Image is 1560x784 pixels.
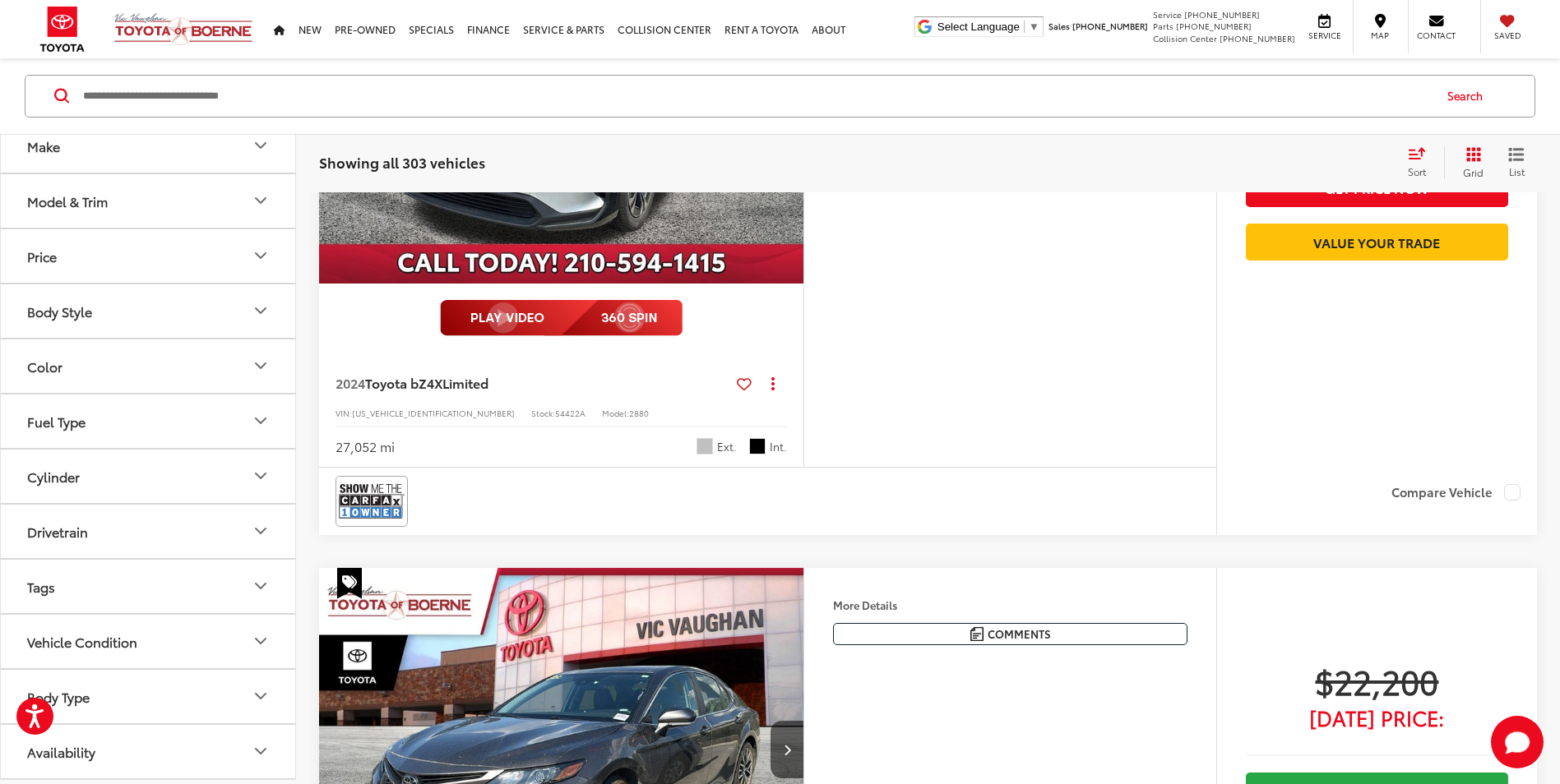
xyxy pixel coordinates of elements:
div: Model & Trim [251,191,271,211]
span: Collision Center [1153,32,1217,44]
span: Saved [1489,30,1525,41]
div: Fuel Type [27,413,86,429]
span: Comments [988,626,1051,642]
span: dropdown dots [771,376,775,390]
span: Showing all 303 vehicles [319,152,485,172]
label: Compare Vehicle [1391,484,1521,500]
span: Service [1153,8,1182,21]
div: Price [251,247,271,266]
button: MakeMake [1,119,297,173]
span: Select Language [937,21,1020,33]
img: full motion video [440,300,683,336]
button: ColorColor [1,339,297,393]
h4: More Details [833,599,1187,611]
span: Toyota bZ4X [365,373,442,392]
div: Drivetrain [27,523,88,539]
span: [PHONE_NUMBER] [1220,32,1295,44]
button: Vehicle ConditionVehicle Condition [1,615,297,668]
span: Service [1306,30,1343,41]
span: $22,200 [1246,660,1508,701]
span: VIN: [336,407,352,419]
button: Model & TrimModel & Trim [1,174,297,228]
button: Body StyleBody Style [1,284,297,338]
img: Vic Vaughan Toyota of Boerne [113,12,253,46]
span: Ext. [717,439,737,454]
div: Body Type [251,687,271,707]
button: Comments [833,623,1187,645]
button: CylinderCylinder [1,450,297,503]
button: Toggle Chat Window [1491,716,1544,768]
span: ​ [1024,21,1025,33]
span: Parts [1153,20,1173,32]
div: Cylinder [27,468,80,484]
span: [US_VEHICLE_IDENTIFICATION_NUMBER] [352,407,515,419]
span: Grid [1463,165,1484,179]
span: Limited [442,373,488,392]
button: Next image [771,721,803,778]
span: Stock: [531,407,555,419]
div: Vehicle Condition [27,634,137,649]
div: Make [27,138,60,154]
button: AvailabilityAvailability [1,725,297,778]
svg: Start Chat [1491,716,1544,768]
span: Sort [1408,164,1426,178]
div: Body Style [251,302,271,321]
span: List [1508,164,1525,178]
span: [PHONE_NUMBER] [1176,20,1252,32]
button: DrivetrainDrivetrain [1,505,297,558]
div: Body Type [27,689,90,704]
button: Actions [758,369,787,398]
span: Elemental Silver Metallic W/Black Roof [697,438,713,454]
span: Int. [770,439,787,454]
div: Color [251,357,271,376]
span: Sales [1048,20,1070,32]
div: Availability [251,742,271,762]
span: 2024 [336,373,365,392]
span: [PHONE_NUMBER] [1184,8,1260,21]
div: Body Style [27,303,92,319]
div: Tags [27,579,55,594]
button: List View [1496,146,1537,179]
div: Availability [27,744,95,759]
div: Drivetrain [251,522,271,542]
img: Comments [970,627,984,641]
span: 2880 [629,407,649,419]
div: Fuel Type [251,412,271,431]
span: ▼ [1029,21,1039,33]
span: Special [337,568,362,599]
input: Search by Make, Model, or Keyword [81,76,1432,116]
a: Value Your Trade [1246,224,1508,261]
div: Model & Trim [27,193,108,209]
span: Contact [1417,30,1456,41]
span: Black [749,438,766,454]
button: PricePrice [1,229,297,283]
div: Tags [251,577,271,597]
div: Make [251,136,271,156]
a: Select Language​ [937,21,1039,33]
span: 54422A [555,407,586,419]
span: [PHONE_NUMBER] [1072,20,1148,32]
div: Price [27,248,57,264]
button: TagsTags [1,560,297,613]
a: 2024Toyota bZ4XLimited [336,374,730,392]
img: View CARFAX report [339,479,405,523]
div: Vehicle Condition [251,632,271,652]
div: Cylinder [251,467,271,487]
button: Fuel TypeFuel Type [1,394,297,448]
button: Select sort value [1400,146,1444,179]
button: Body TypeBody Type [1,670,297,723]
div: Color [27,358,62,374]
button: Search [1432,76,1507,117]
span: Model: [602,407,629,419]
span: [DATE] Price: [1246,709,1508,726]
button: Grid View [1444,146,1496,179]
span: Map [1362,30,1398,41]
div: 27,052 mi [336,437,395,456]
